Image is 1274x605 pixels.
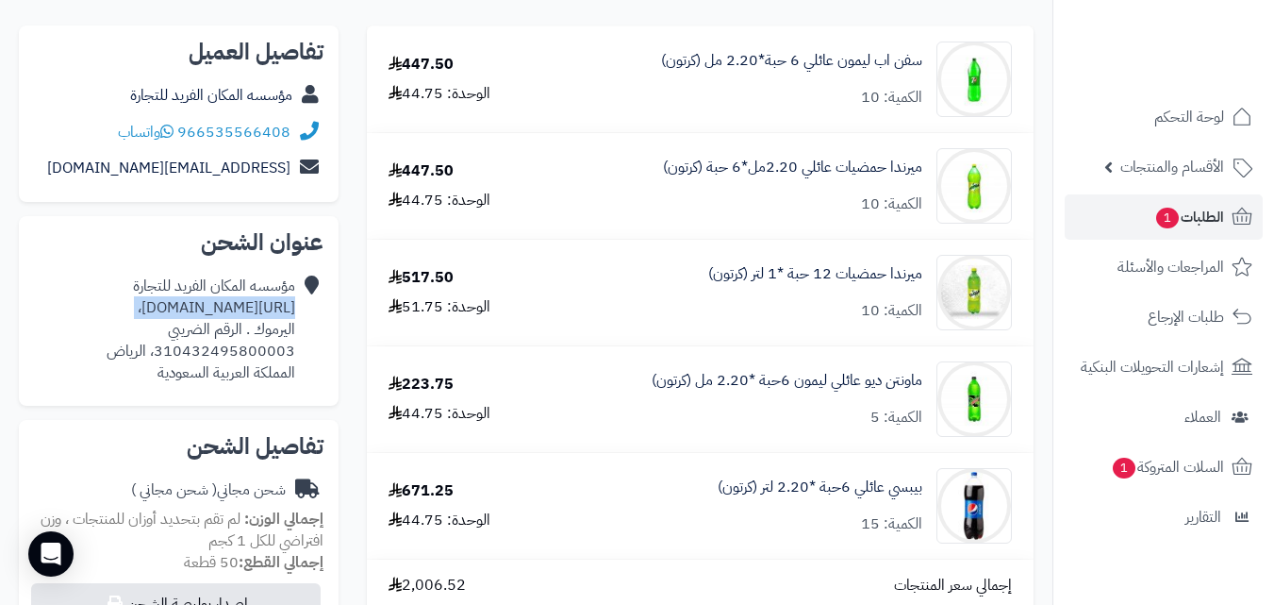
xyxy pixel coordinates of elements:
[389,510,490,531] div: الوحدة: 44.75
[131,479,217,501] span: ( شحن مجاني )
[663,157,922,178] a: ميرندا حمضيات عائلي 2.20مل*6 حبة (كرتون)
[131,479,286,501] div: شحن مجاني
[1065,345,1263,390] a: إشعارات التحويلات البنكية
[389,267,454,289] div: 517.50
[861,87,922,109] div: الكمية: 10
[1065,294,1263,340] a: طلبات الإرجاع
[389,83,490,105] div: الوحدة: 44.75
[718,477,922,498] a: بيبسي عائلي 6حبة *2.20 لتر (كرتون)
[937,468,1011,544] img: 1747594021-514wrKpr-GL._AC_SL1500-90x90.jpg
[118,121,174,143] a: واتساب
[1081,354,1224,380] span: إشعارات التحويلات البنكية
[389,160,454,182] div: 447.50
[41,508,323,552] span: لم تقم بتحديد أوزان للمنتجات ، وزن افتراضي للكل 1 كجم
[34,231,323,254] h2: عنوان الشحن
[652,370,922,392] a: ماونتن ديو عائلي ليمون 6حبة *2.20 مل (كرتون)
[184,551,323,574] small: 50 قطعة
[177,121,290,143] a: 966535566408
[1120,154,1224,180] span: الأقسام والمنتجات
[1065,395,1263,440] a: العملاء
[34,435,323,458] h2: تفاصيل الشحن
[1146,51,1256,91] img: logo-2.png
[937,255,1011,330] img: 1747566256-XP8G23evkchGmxKUr8YaGb2gsq2hZno4-90x90.jpg
[1065,94,1263,140] a: لوحة التحكم
[937,361,1011,437] img: 1747588858-4d4c8b2f-7c20-467b-8c41-c5b54741-90x90.jpg
[861,300,922,322] div: الكمية: 10
[1184,404,1221,430] span: العملاء
[861,513,922,535] div: الكمية: 15
[389,54,454,76] div: 447.50
[389,403,490,425] div: الوحدة: 44.75
[1185,504,1221,530] span: التقارير
[1148,304,1224,330] span: طلبات الإرجاع
[861,193,922,215] div: الكمية: 10
[708,263,922,285] a: ميرندا حمضيات 12 حبة *1 لتر (كرتون)
[1065,445,1263,490] a: السلات المتروكة1
[1154,204,1224,230] span: الطلبات
[1156,208,1179,228] span: 1
[130,84,292,107] a: مؤسسه المكان الفريد للتجارة
[389,296,490,318] div: الوحدة: 51.75
[894,575,1012,597] span: إجمالي سعر المنتجات
[1065,495,1263,540] a: التقارير
[1154,104,1224,130] span: لوحة التحكم
[937,148,1011,224] img: 1747544486-c60db756-6ee7-44b0-a7d4-ec449800-90x90.jpg
[1113,458,1135,479] span: 1
[244,508,323,530] strong: إجمالي الوزن:
[661,50,922,72] a: سفن اب ليمون عائلي 6 حبة*2.20 مل (كرتون)
[1065,194,1263,240] a: الطلبات1
[34,41,323,63] h2: تفاصيل العميل
[28,531,74,577] div: Open Intercom Messenger
[389,190,490,211] div: الوحدة: 44.75
[1111,454,1224,480] span: السلات المتروكة
[47,157,290,179] a: [EMAIL_ADDRESS][DOMAIN_NAME]
[239,551,323,574] strong: إجمالي القطع:
[389,575,466,597] span: 2,006.52
[870,407,922,429] div: الكمية: 5
[1065,244,1263,290] a: المراجعات والأسئلة
[34,276,295,383] div: مؤسسه المكان الفريد للتجارة [URL][DOMAIN_NAME]، اليرموك . الرقم الضريبي 310432495800003، الرياض ا...
[1117,254,1224,280] span: المراجعات والأسئلة
[389,374,454,395] div: 223.75
[389,480,454,502] div: 671.25
[937,42,1011,117] img: 1747541306-e6e5e2d5-9b67-463e-b81b-59a02ee4-90x90.jpg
